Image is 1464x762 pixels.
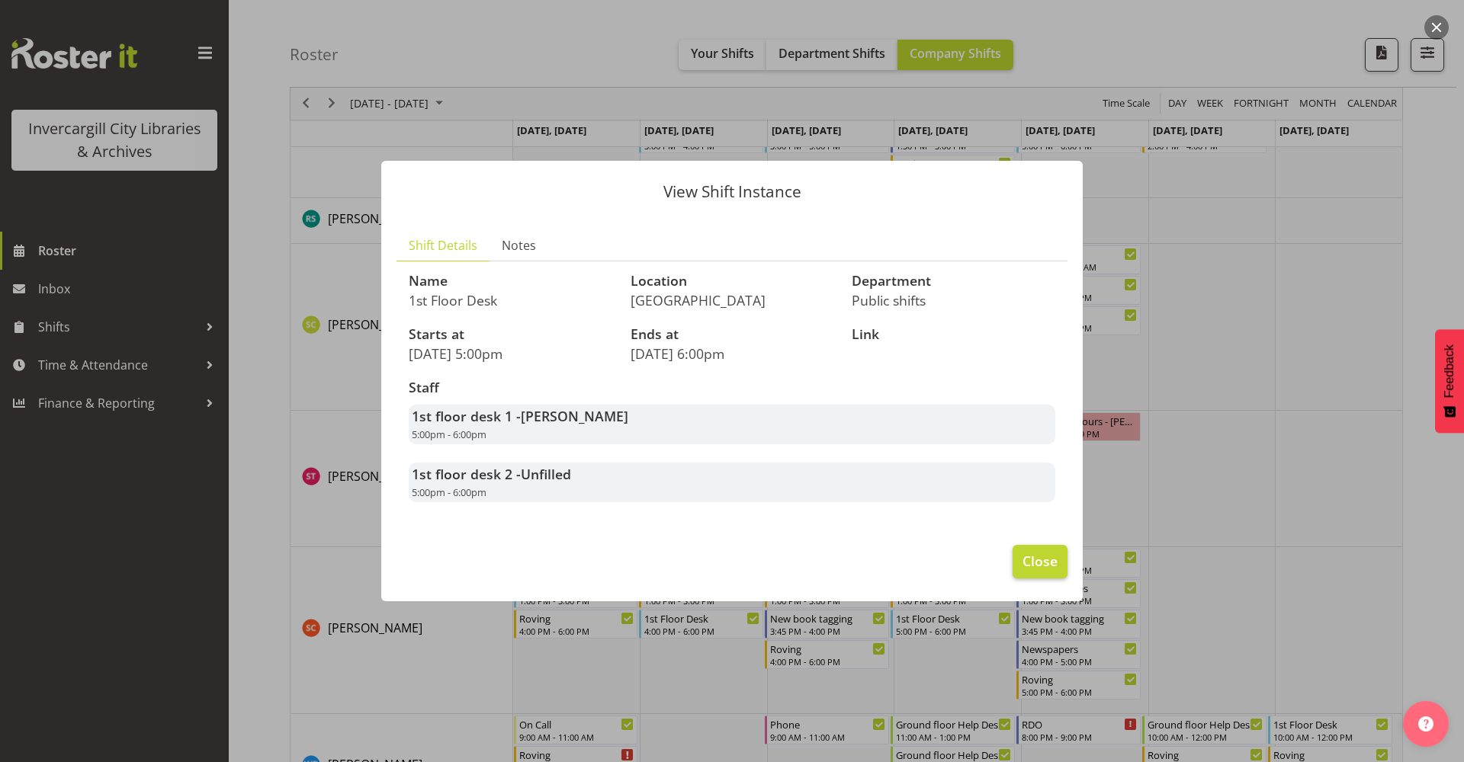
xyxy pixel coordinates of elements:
[409,327,612,342] h3: Starts at
[631,292,834,309] p: [GEOGRAPHIC_DATA]
[396,184,1067,200] p: View Shift Instance
[412,465,571,483] strong: 1st floor desk 2 -
[631,345,834,362] p: [DATE] 6:00pm
[1418,716,1433,732] img: help-xxl-2.png
[502,236,536,255] span: Notes
[1435,329,1464,433] button: Feedback - Show survey
[1013,545,1067,578] button: Close
[852,292,1055,309] p: Public shifts
[1023,551,1058,571] span: Close
[409,236,477,255] span: Shift Details
[521,465,571,483] span: Unfilled
[521,407,628,425] span: [PERSON_NAME]
[409,292,612,309] p: 1st Floor Desk
[631,274,834,289] h3: Location
[409,274,612,289] h3: Name
[631,327,834,342] h3: Ends at
[412,427,486,441] span: 5:00pm - 6:00pm
[1443,344,1456,398] span: Feedback
[412,407,628,425] strong: 1st floor desk 1 -
[409,345,612,362] p: [DATE] 5:00pm
[412,485,486,499] span: 5:00pm - 6:00pm
[852,327,1055,342] h3: Link
[409,380,1055,395] h3: Staff
[852,274,1055,289] h3: Department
